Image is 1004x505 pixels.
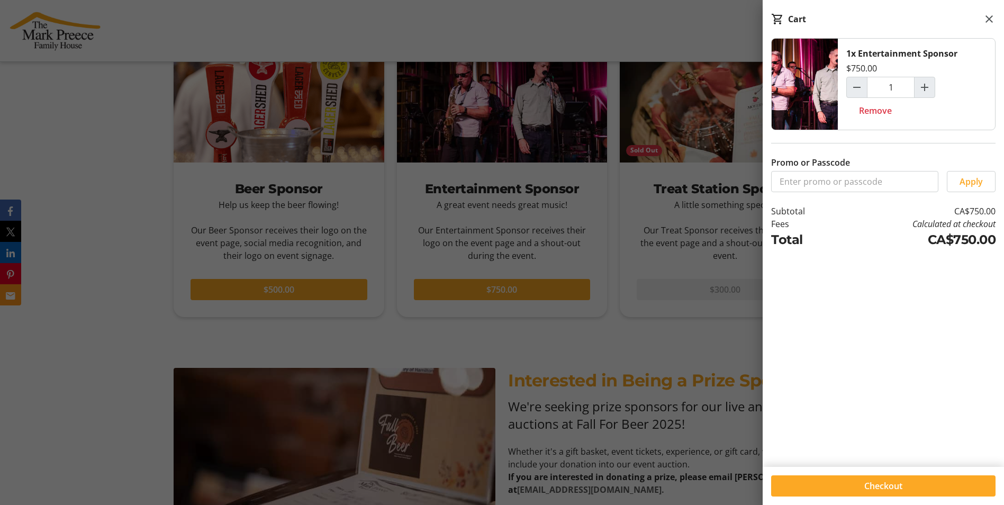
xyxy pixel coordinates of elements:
[772,39,838,130] img: Entertainment Sponsor
[846,62,877,75] div: $750.00
[947,171,996,192] button: Apply
[864,480,902,492] span: Checkout
[846,47,957,60] div: 1x Entertainment Sponsor
[836,230,996,249] td: CA$750.00
[867,77,915,98] input: Entertainment Sponsor Quantity
[771,156,850,169] label: Promo or Passcode
[847,77,867,97] button: Decrement by one
[915,77,935,97] button: Increment by one
[771,218,836,230] td: Fees
[960,175,983,188] span: Apply
[771,475,996,497] button: Checkout
[836,205,996,218] td: CA$750.00
[846,100,904,121] button: Remove
[788,13,806,25] div: Cart
[771,171,938,192] input: Enter promo or passcode
[836,218,996,230] td: Calculated at checkout
[771,205,836,218] td: Subtotal
[859,104,892,117] span: Remove
[771,230,836,249] td: Total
